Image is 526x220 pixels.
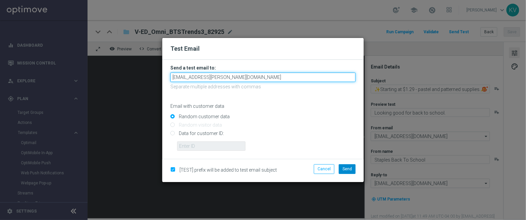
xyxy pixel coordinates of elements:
h2: Test Email [170,45,356,53]
label: Random customer data [177,114,230,120]
span: [TEST] prefix will be added to test email subject [179,167,277,173]
p: Separate multiple addresses with commas [170,84,356,90]
p: Email with customer data [170,103,356,109]
button: Cancel [314,164,334,174]
h3: Send a test email to: [170,65,356,71]
span: Send [342,167,352,171]
input: Enter ID [177,141,245,151]
button: Send [339,164,356,174]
